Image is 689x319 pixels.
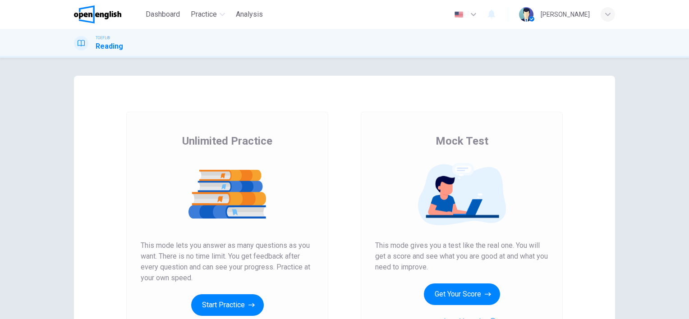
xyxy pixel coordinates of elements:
[182,134,272,148] span: Unlimited Practice
[191,9,217,20] span: Practice
[96,35,110,41] span: TOEFL®
[191,294,264,316] button: Start Practice
[453,11,464,18] img: en
[187,6,229,23] button: Practice
[436,134,488,148] span: Mock Test
[375,240,548,273] span: This mode gives you a test like the real one. You will get a score and see what you are good at a...
[236,9,263,20] span: Analysis
[519,7,533,22] img: Profile picture
[142,6,184,23] button: Dashboard
[141,240,314,283] span: This mode lets you answer as many questions as you want. There is no time limit. You get feedback...
[74,5,121,23] img: OpenEnglish logo
[96,41,123,52] h1: Reading
[74,5,142,23] a: OpenEnglish logo
[146,9,180,20] span: Dashboard
[232,6,266,23] button: Analysis
[424,283,500,305] button: Get Your Score
[541,9,590,20] div: [PERSON_NAME]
